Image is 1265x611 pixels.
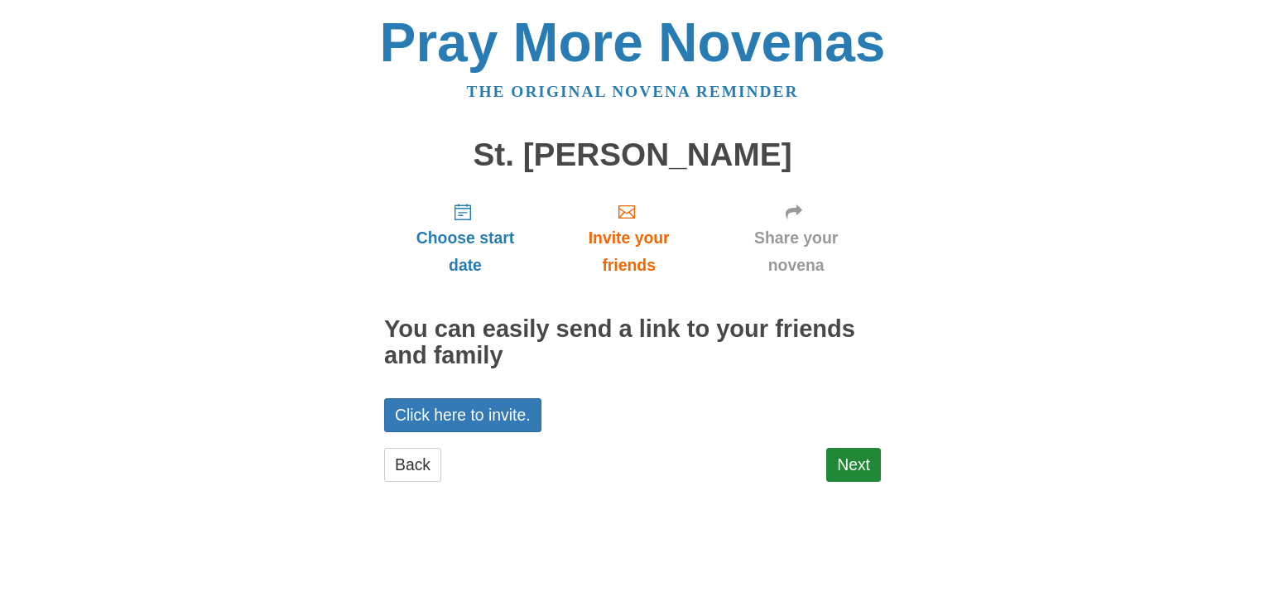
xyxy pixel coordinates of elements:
span: Share your novena [728,224,864,279]
a: Back [384,448,441,482]
h2: You can easily send a link to your friends and family [384,316,881,369]
a: Share your novena [711,189,881,287]
h1: St. [PERSON_NAME] [384,137,881,173]
a: Click here to invite. [384,398,541,432]
span: Choose start date [401,224,530,279]
a: The original novena reminder [467,83,799,100]
span: Invite your friends [563,224,695,279]
a: Pray More Novenas [380,12,886,73]
a: Invite your friends [546,189,711,287]
a: Next [826,448,881,482]
a: Choose start date [384,189,546,287]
